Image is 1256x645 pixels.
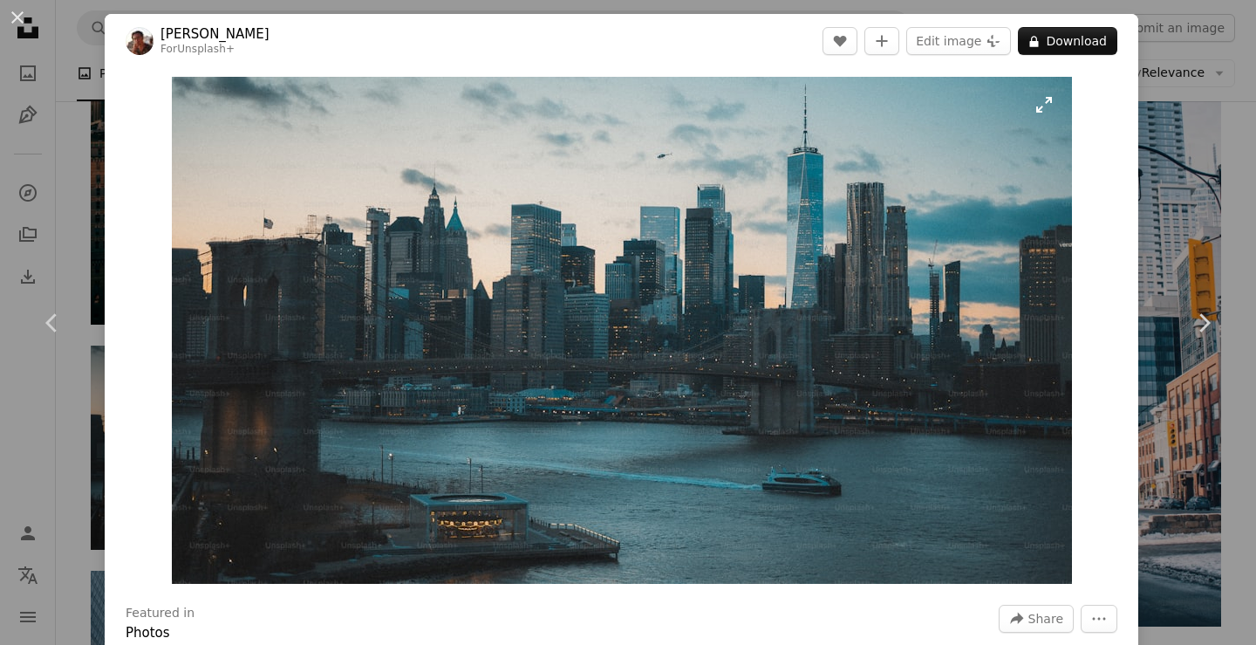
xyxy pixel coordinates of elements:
[906,27,1011,55] button: Edit image
[864,27,899,55] button: Add to Collection
[126,27,154,55] img: Go to Raphael Lopes's profile
[1081,605,1117,633] button: More Actions
[177,43,235,55] a: Unsplash+
[1151,239,1256,407] a: Next
[160,25,270,43] a: [PERSON_NAME]
[1018,27,1117,55] button: Download
[160,43,270,57] div: For
[172,77,1072,584] button: Zoom in on this image
[823,27,857,55] button: Like
[172,77,1072,584] img: a boat traveling down a river next to a large city
[126,625,170,641] a: Photos
[126,605,195,622] h3: Featured in
[999,605,1074,633] button: Share this image
[1028,606,1063,632] span: Share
